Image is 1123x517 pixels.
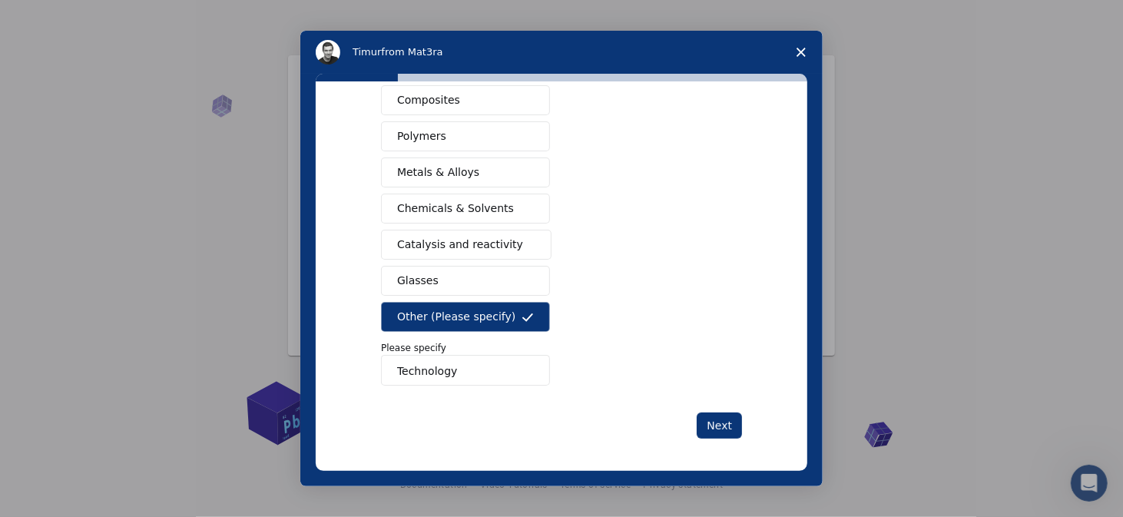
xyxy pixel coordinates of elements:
[397,309,515,325] span: Other (Please specify)
[381,46,442,58] span: from Mat3ra
[397,237,523,253] span: Catalysis and reactivity
[381,230,552,260] button: Catalysis and reactivity
[381,302,550,332] button: Other (Please specify)
[316,40,340,65] img: Profile image for Timur
[381,121,550,151] button: Polymers
[397,128,446,144] span: Polymers
[381,341,742,355] p: Please specify
[780,31,823,74] span: Close survey
[381,266,550,296] button: Glasses
[397,201,514,217] span: Chemicals & Solvents
[397,92,460,108] span: Composites
[381,157,550,187] button: Metals & Alloys
[381,194,550,224] button: Chemicals & Solvents
[31,11,86,25] span: Support
[397,164,479,181] span: Metals & Alloys
[381,85,550,115] button: Composites
[697,413,742,439] button: Next
[353,46,381,58] span: Timur
[397,273,439,289] span: Glasses
[381,355,550,386] input: Enter response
